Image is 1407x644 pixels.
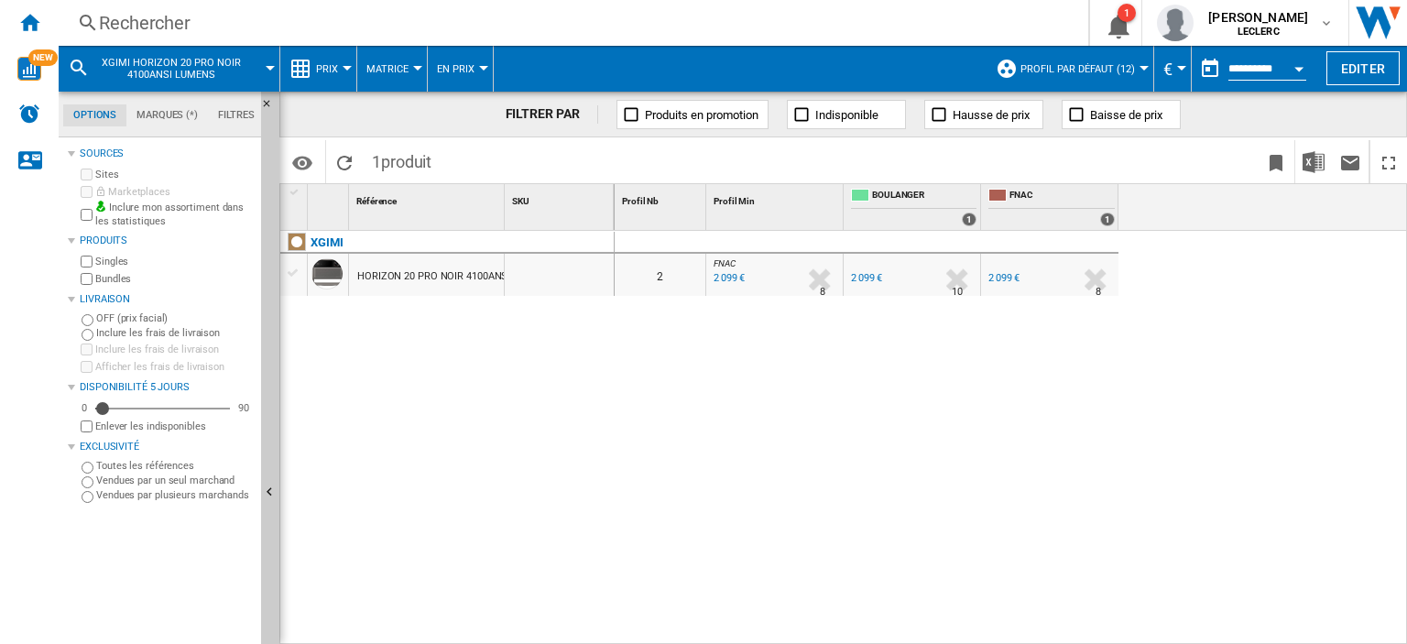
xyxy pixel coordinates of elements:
[311,184,348,213] div: Sort None
[18,103,40,125] img: alerts-logo.svg
[714,258,736,268] span: FNAC
[1009,189,1115,204] span: FNAC
[1157,5,1194,41] img: profile.jpg
[1295,140,1332,183] button: Télécharger au format Excel
[316,63,338,75] span: Prix
[1282,49,1315,82] button: Open calendar
[985,184,1118,230] div: FNAC 1 offers sold by FNAC
[80,380,254,395] div: Disponibilité 5 Jours
[1332,140,1369,183] button: Envoyer ce rapport par email
[996,46,1144,92] div: Profil par défaut (12)
[95,399,230,418] md-slider: Disponibilité
[820,283,825,301] div: Délai de livraison : 8 jours
[1090,108,1162,122] span: Baisse de prix
[234,401,254,415] div: 90
[63,104,126,126] md-tab-item: Options
[95,201,254,229] label: Inclure mon assortiment dans les statistiques
[1192,50,1228,87] button: md-calendar
[714,196,755,206] span: Profil Min
[96,488,254,502] label: Vendues par plusieurs marchands
[96,326,254,340] label: Inclure les frais de livraison
[1163,60,1172,79] span: €
[1020,46,1144,92] button: Profil par défaut (12)
[1154,46,1192,92] md-menu: Currency
[1062,100,1181,129] button: Baisse de prix
[126,104,208,126] md-tab-item: Marques (*)
[357,256,553,298] div: HORIZON 20 PRO NOIR 4100ANSI LUMENS
[711,269,745,288] div: Mise à jour : mardi 7 octobre 2025 12:31
[1163,46,1182,92] button: €
[787,100,906,129] button: Indisponible
[1096,283,1101,301] div: Délai de livraison : 8 jours
[82,329,93,341] input: Inclure les frais de livraison
[815,108,878,122] span: Indisponible
[95,201,106,212] img: mysite-bg-18x18.png
[95,255,254,268] label: Singles
[988,272,1020,284] div: 2 099 €
[81,256,93,267] input: Singles
[622,196,659,206] span: Profil Nb
[81,203,93,226] input: Inclure mon assortiment dans les statistiques
[95,343,254,356] label: Inclure les frais de livraison
[508,184,614,213] div: Sort None
[847,184,980,230] div: BOULANGER 1 offers sold by BOULANGER
[356,196,397,206] span: Référence
[952,283,963,301] div: Délai de livraison : 10 jours
[645,108,758,122] span: Produits en promotion
[1370,140,1407,183] button: Plein écran
[95,185,254,199] label: Marketplaces
[508,184,614,213] div: SKU Sort None
[95,272,254,286] label: Bundles
[284,146,321,179] button: Options
[95,420,254,433] label: Enlever les indisponibles
[17,57,41,81] img: wise-card.svg
[710,184,843,213] div: Sort None
[1303,151,1325,173] img: excel-24x24.png
[618,184,705,213] div: Sort None
[381,152,431,171] span: produit
[81,344,93,355] input: Inclure les frais de livraison
[616,100,769,129] button: Produits en promotion
[97,57,245,81] span: XGIMI HORIZON 20 PRO NOIR 4100ANSI LUMENS
[82,462,93,474] input: Toutes les références
[289,46,347,92] div: Prix
[851,272,882,284] div: 2 099 €
[80,147,254,161] div: Sources
[96,311,254,325] label: OFF (prix facial)
[512,196,529,206] span: SKU
[353,184,504,213] div: Sort None
[326,140,363,183] button: Recharger
[437,46,484,92] button: En Prix
[437,63,474,75] span: En Prix
[953,108,1030,122] span: Hausse de prix
[77,401,92,415] div: 0
[924,100,1043,129] button: Hausse de prix
[316,46,347,92] button: Prix
[81,169,93,180] input: Sites
[363,140,441,179] span: 1
[366,46,418,92] button: Matrice
[1208,8,1308,27] span: [PERSON_NAME]
[81,420,93,432] input: Afficher les frais de livraison
[80,292,254,307] div: Livraison
[1238,26,1280,38] b: LECLERC
[1020,63,1135,75] span: Profil par défaut (12)
[353,184,504,213] div: Référence Sort None
[81,273,93,285] input: Bundles
[96,474,254,487] label: Vendues par un seul marchand
[1118,4,1136,22] div: 1
[80,440,254,454] div: Exclusivité
[97,46,263,92] button: XGIMI HORIZON 20 PRO NOIR 4100ANSI LUMENS
[962,213,976,226] div: 1 offers sold by BOULANGER
[82,476,93,488] input: Vendues par un seul marchand
[96,459,254,473] label: Toutes les références
[1326,51,1400,85] button: Editer
[99,10,1041,36] div: Rechercher
[872,189,976,204] span: BOULANGER
[81,186,93,198] input: Marketplaces
[615,254,705,296] div: 2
